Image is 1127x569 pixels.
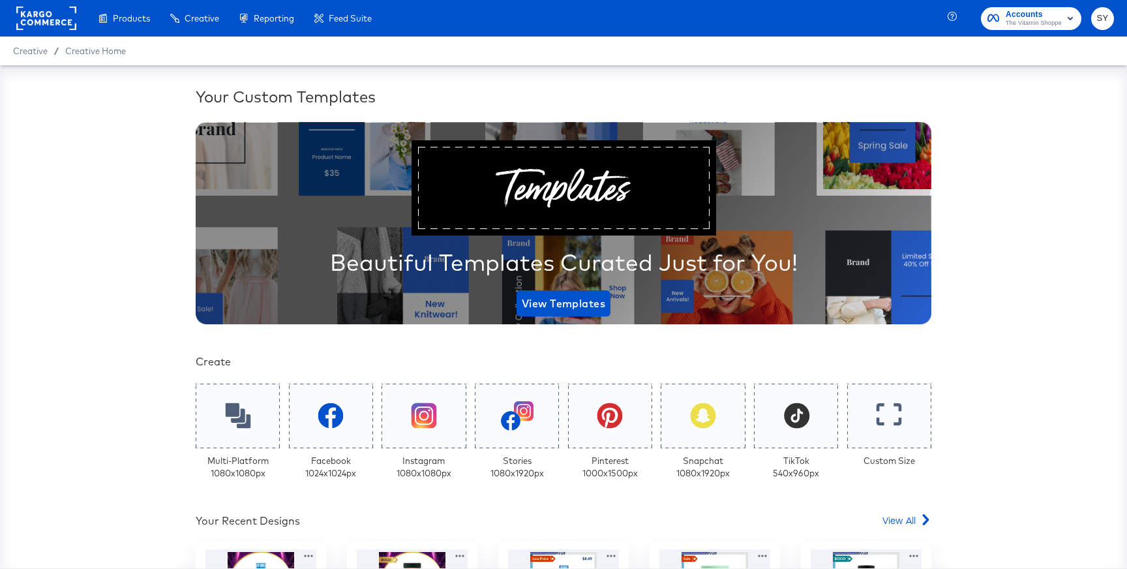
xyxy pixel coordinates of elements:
span: Products [113,13,150,23]
div: Create [196,354,931,369]
span: / [48,46,65,56]
span: SY [1096,11,1109,26]
div: Beautiful Templates Curated Just for You! [330,246,798,279]
span: Reporting [254,13,294,23]
div: Multi-Platform 1080 x 1080 px [207,455,269,479]
span: View All [882,514,916,527]
span: The Vitamin Shoppe [1006,18,1062,29]
span: View Templates [522,294,605,313]
button: View Templates [517,290,610,316]
a: View All [882,514,931,532]
div: TikTok 540 x 960 px [773,455,819,479]
div: Instagram 1080 x 1080 px [397,455,451,479]
button: SY [1091,7,1114,30]
button: AccountsThe Vitamin Shoppe [981,7,1081,30]
div: Facebook 1024 x 1024 px [305,455,356,479]
div: Custom Size [864,455,915,467]
div: Stories 1080 x 1920 px [490,455,544,479]
div: Snapchat 1080 x 1920 px [676,455,730,479]
span: Accounts [1006,8,1062,22]
span: Feed Suite [329,13,372,23]
span: Creative [13,46,48,56]
span: Creative [185,13,219,23]
div: Pinterest 1000 x 1500 px [582,455,638,479]
a: Creative Home [65,46,126,56]
div: Your Custom Templates [196,85,931,108]
div: Your Recent Designs [196,514,300,529]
